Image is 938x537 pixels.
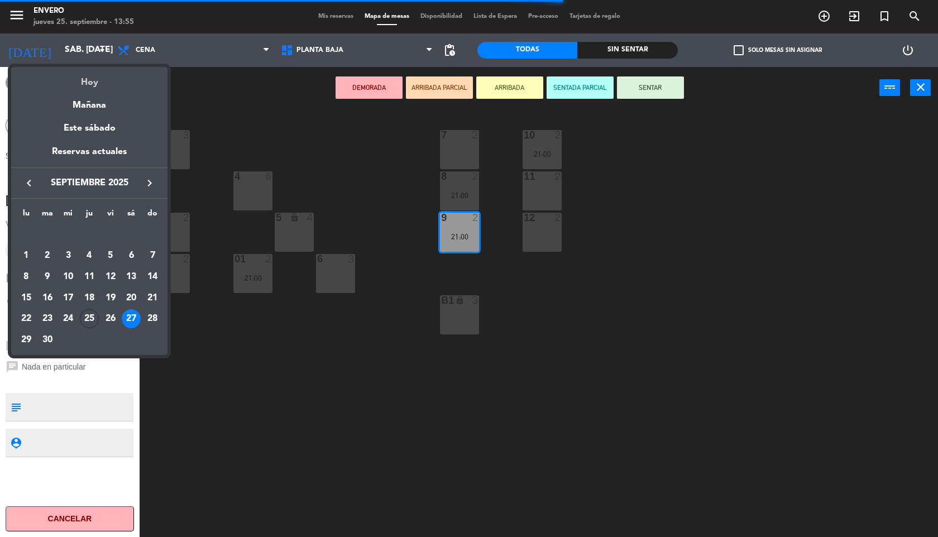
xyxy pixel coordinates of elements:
div: 23 [38,309,57,328]
td: 19 de septiembre de 2025 [100,287,121,309]
div: 22 [17,309,36,328]
td: 21 de septiembre de 2025 [142,287,163,309]
td: 2 de septiembre de 2025 [37,245,58,266]
div: 14 [143,267,162,286]
div: 5 [101,246,120,265]
div: 27 [122,309,141,328]
div: Reservas actuales [11,145,167,167]
td: 27 de septiembre de 2025 [121,308,142,329]
div: 20 [122,289,141,308]
td: 24 de septiembre de 2025 [58,308,79,329]
div: 24 [59,309,78,328]
td: 6 de septiembre de 2025 [121,245,142,266]
td: 9 de septiembre de 2025 [37,266,58,287]
div: 13 [122,267,141,286]
td: 3 de septiembre de 2025 [58,245,79,266]
button: keyboard_arrow_right [140,176,160,190]
td: 30 de septiembre de 2025 [37,329,58,351]
div: 17 [59,289,78,308]
div: 8 [17,267,36,286]
th: domingo [142,207,163,224]
div: 15 [17,289,36,308]
td: 28 de septiembre de 2025 [142,308,163,329]
div: 2 [38,246,57,265]
i: keyboard_arrow_right [143,176,156,190]
div: 25 [80,309,99,328]
th: viernes [100,207,121,224]
span: septiembre 2025 [39,176,140,190]
div: Mañana [11,90,167,113]
td: 23 de septiembre de 2025 [37,308,58,329]
td: 29 de septiembre de 2025 [16,329,37,351]
div: 9 [38,267,57,286]
div: Este sábado [11,113,167,144]
td: 26 de septiembre de 2025 [100,308,121,329]
div: 1 [17,246,36,265]
th: jueves [79,207,100,224]
th: lunes [16,207,37,224]
td: 25 de septiembre de 2025 [79,308,100,329]
th: martes [37,207,58,224]
td: 13 de septiembre de 2025 [121,266,142,287]
div: 3 [59,246,78,265]
div: 11 [80,267,99,286]
div: 21 [143,289,162,308]
div: 29 [17,330,36,349]
td: 16 de septiembre de 2025 [37,287,58,309]
td: 10 de septiembre de 2025 [58,266,79,287]
td: 17 de septiembre de 2025 [58,287,79,309]
div: 10 [59,267,78,286]
div: 19 [101,289,120,308]
div: 28 [143,309,162,328]
td: 18 de septiembre de 2025 [79,287,100,309]
button: keyboard_arrow_left [19,176,39,190]
div: 30 [38,330,57,349]
td: 7 de septiembre de 2025 [142,245,163,266]
i: keyboard_arrow_left [22,176,36,190]
div: 7 [143,246,162,265]
td: 14 de septiembre de 2025 [142,266,163,287]
td: 22 de septiembre de 2025 [16,308,37,329]
td: 20 de septiembre de 2025 [121,287,142,309]
div: 6 [122,246,141,265]
div: 18 [80,289,99,308]
div: 12 [101,267,120,286]
td: 11 de septiembre de 2025 [79,266,100,287]
div: Hoy [11,67,167,90]
td: 15 de septiembre de 2025 [16,287,37,309]
td: SEP. [16,224,163,246]
td: 5 de septiembre de 2025 [100,245,121,266]
th: sábado [121,207,142,224]
td: 8 de septiembre de 2025 [16,266,37,287]
div: 16 [38,289,57,308]
td: 4 de septiembre de 2025 [79,245,100,266]
th: miércoles [58,207,79,224]
div: 4 [80,246,99,265]
td: 12 de septiembre de 2025 [100,266,121,287]
td: 1 de septiembre de 2025 [16,245,37,266]
div: 26 [101,309,120,328]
